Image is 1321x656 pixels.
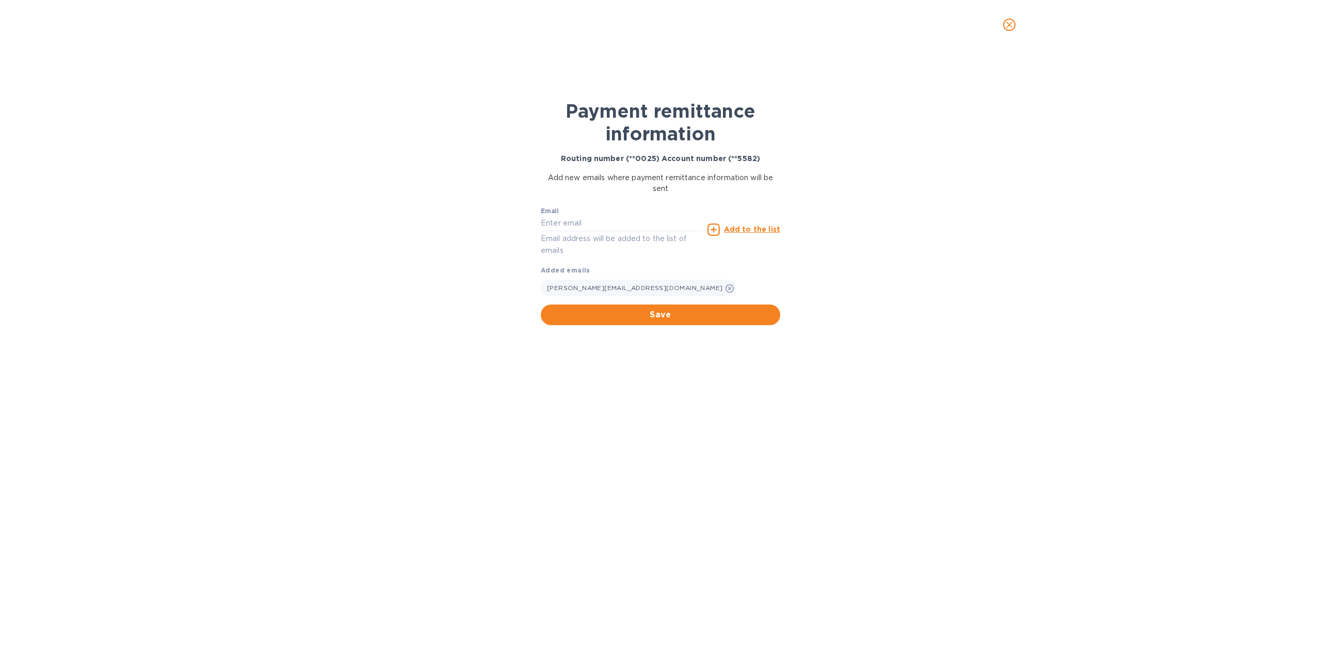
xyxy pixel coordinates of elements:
[547,284,722,292] span: [PERSON_NAME][EMAIL_ADDRESS][DOMAIN_NAME]
[566,100,755,145] b: Payment remittance information
[541,208,559,214] label: Email
[541,172,780,194] p: Add new emails where payment remittance information will be sent
[561,154,760,163] b: Routing number (**0025) Account number (**5582)
[541,233,703,257] p: Email address will be added to the list of emails
[541,305,780,325] button: Save
[549,309,772,321] span: Save
[541,266,590,274] b: Added emails
[541,216,703,231] input: Enter email
[541,280,736,296] div: [PERSON_NAME][EMAIL_ADDRESS][DOMAIN_NAME]
[997,12,1022,37] button: close
[724,225,780,233] u: Add to the list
